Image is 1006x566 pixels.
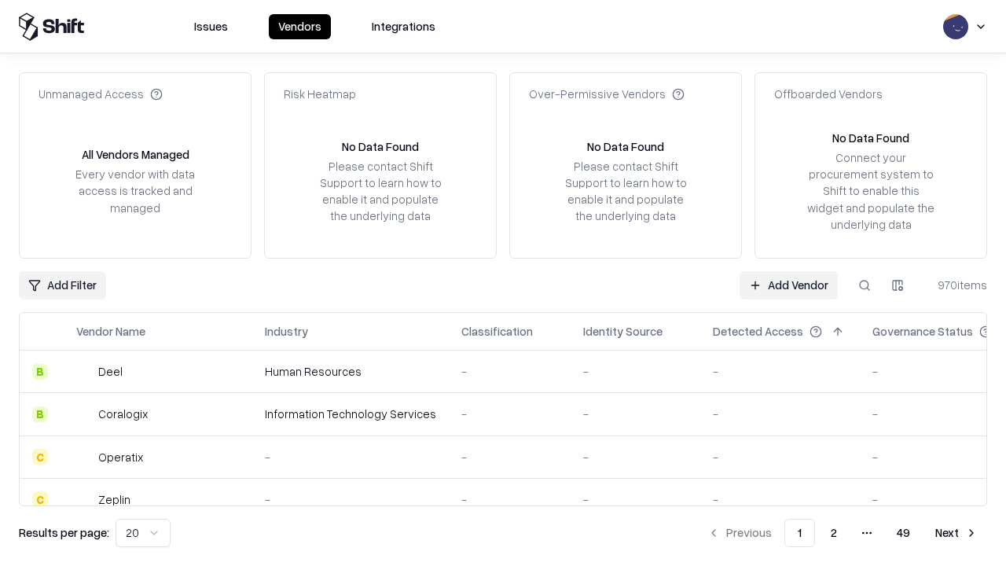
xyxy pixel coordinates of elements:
[265,491,436,508] div: -
[185,14,237,39] button: Issues
[98,406,148,422] div: Coralogix
[832,130,909,146] div: No Data Found
[265,323,308,340] div: Industry
[774,86,883,102] div: Offboarded Vendors
[818,519,850,547] button: 2
[872,323,973,340] div: Governance Status
[713,406,847,422] div: -
[529,86,685,102] div: Over-Permissive Vendors
[76,364,92,380] img: Deel
[32,406,48,422] div: B
[70,166,200,215] div: Every vendor with data access is tracked and managed
[98,491,130,508] div: Zeplin
[461,491,558,508] div: -
[82,146,189,163] div: All Vendors Managed
[924,277,987,293] div: 970 items
[76,323,145,340] div: Vendor Name
[32,364,48,380] div: B
[98,363,123,380] div: Deel
[587,138,664,155] div: No Data Found
[926,519,987,547] button: Next
[713,449,847,465] div: -
[884,519,923,547] button: 49
[583,491,688,508] div: -
[32,449,48,465] div: C
[32,491,48,507] div: C
[39,86,163,102] div: Unmanaged Access
[342,138,419,155] div: No Data Found
[76,406,92,422] img: Coralogix
[98,449,143,465] div: Operatix
[265,363,436,380] div: Human Resources
[583,406,688,422] div: -
[461,449,558,465] div: -
[269,14,331,39] button: Vendors
[461,363,558,380] div: -
[265,449,436,465] div: -
[315,158,446,225] div: Please contact Shift Support to learn how to enable it and populate the underlying data
[265,406,436,422] div: Information Technology Services
[362,14,445,39] button: Integrations
[740,271,838,300] a: Add Vendor
[284,86,356,102] div: Risk Heatmap
[461,323,533,340] div: Classification
[713,363,847,380] div: -
[583,323,663,340] div: Identity Source
[76,449,92,465] img: Operatix
[583,449,688,465] div: -
[713,323,803,340] div: Detected Access
[461,406,558,422] div: -
[19,271,106,300] button: Add Filter
[806,149,936,233] div: Connect your procurement system to Shift to enable this widget and populate the underlying data
[784,519,815,547] button: 1
[698,519,987,547] nav: pagination
[583,363,688,380] div: -
[560,158,691,225] div: Please contact Shift Support to learn how to enable it and populate the underlying data
[713,491,847,508] div: -
[19,524,109,541] p: Results per page:
[76,491,92,507] img: Zeplin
